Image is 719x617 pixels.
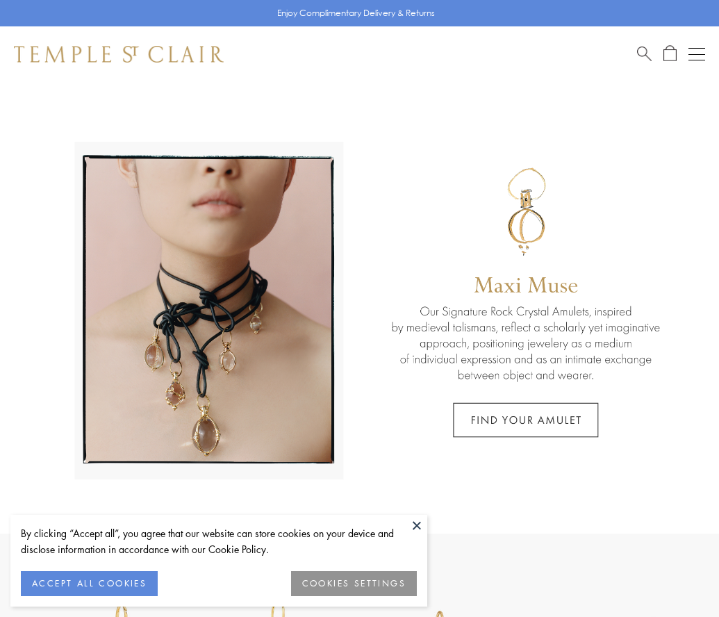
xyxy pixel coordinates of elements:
button: ACCEPT ALL COOKIES [21,571,158,596]
a: Open Shopping Bag [663,45,677,63]
button: Open navigation [688,46,705,63]
button: COOKIES SETTINGS [291,571,417,596]
a: Search [637,45,652,63]
p: Enjoy Complimentary Delivery & Returns [277,6,435,20]
div: By clicking “Accept all”, you agree that our website can store cookies on your device and disclos... [21,525,417,557]
img: Temple St. Clair [14,46,224,63]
